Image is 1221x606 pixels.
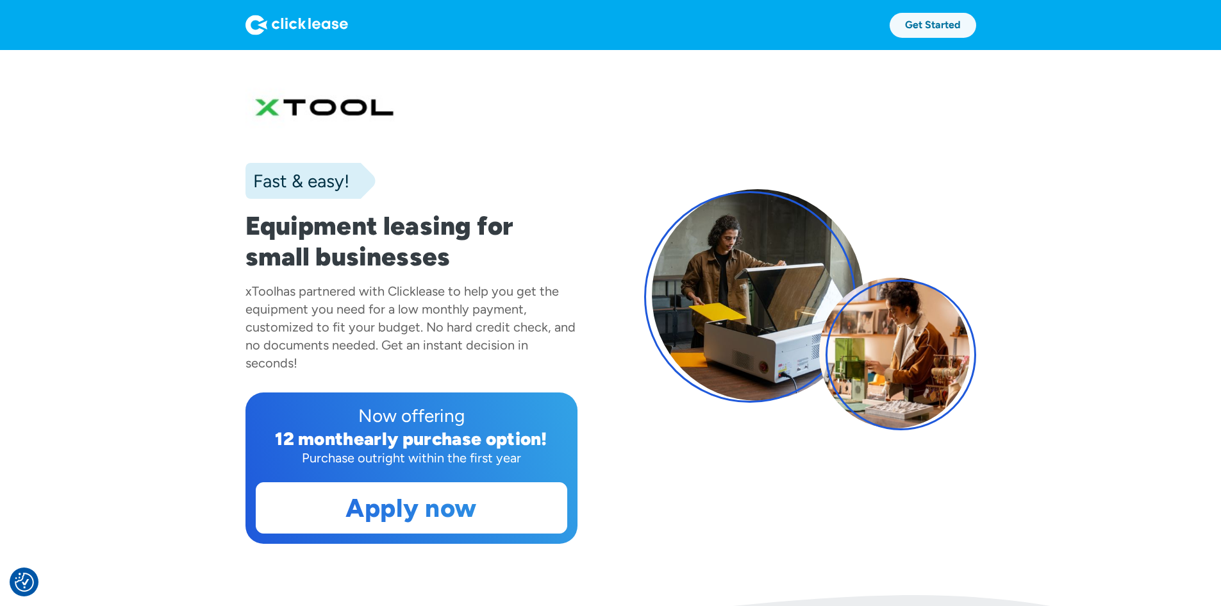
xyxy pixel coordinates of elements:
div: has partnered with Clicklease to help you get the equipment you need for a low monthly payment, c... [245,283,576,371]
div: early purchase option! [354,428,547,450]
div: Fast & easy! [245,168,349,194]
div: xTool [245,283,276,299]
a: Get Started [890,13,976,38]
div: 12 month [275,428,354,450]
button: Consent Preferences [15,573,34,592]
img: Revisit consent button [15,573,34,592]
h1: Equipment leasing for small businesses [245,210,577,272]
a: Apply now [256,483,567,533]
img: Logo [245,15,348,35]
div: Purchase outright within the first year [256,449,567,467]
div: Now offering [256,403,567,428]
